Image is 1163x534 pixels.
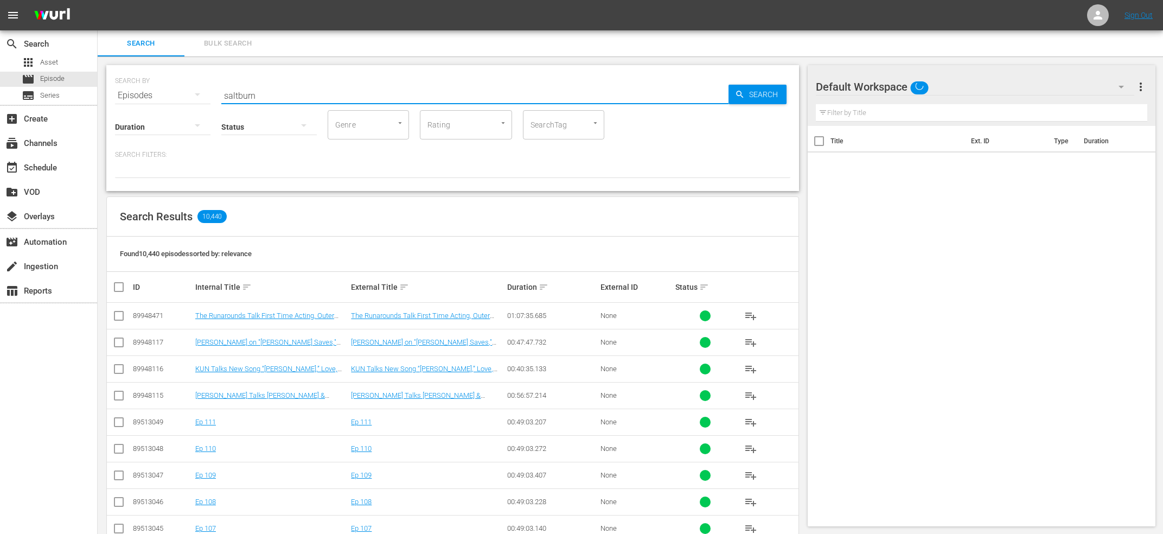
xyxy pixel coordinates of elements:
span: Create [5,112,18,125]
span: playlist_add [744,416,757,429]
div: None [600,524,672,532]
div: 89948115 [133,391,192,399]
a: KUN Talks New Song “[PERSON_NAME],” Love, Loneliness, Nine Percent and "Deadman" [351,365,497,381]
span: sort [699,282,709,292]
div: 89948117 [133,338,192,346]
div: Status [675,281,734,294]
div: 00:49:03.228 [507,498,597,506]
th: Type [1047,126,1077,156]
span: sort [539,282,548,292]
div: 89513047 [133,471,192,479]
div: None [600,418,672,426]
span: 10,440 [197,210,227,223]
span: Search [104,37,178,50]
span: playlist_add [744,309,757,322]
span: Reports [5,284,18,297]
button: more_vert [1134,74,1147,100]
div: None [600,338,672,346]
div: 89513048 [133,444,192,453]
span: menu [7,9,20,22]
div: None [600,471,672,479]
span: Series [22,89,35,102]
button: playlist_add [738,409,764,435]
a: Ep 111 [195,418,216,426]
div: None [600,498,672,506]
span: Channels [5,137,18,150]
div: ID [133,283,192,291]
div: 89513049 [133,418,192,426]
span: VOD [5,186,18,199]
div: 00:40:35.133 [507,365,597,373]
p: Search Filters: [115,150,790,160]
a: [PERSON_NAME] Talks [PERSON_NAME] & [PERSON_NAME], "Maneater," "Rich Girl," and New Album '[PERSO... [195,391,346,416]
div: 00:49:03.140 [507,524,597,532]
img: ans4CAIJ8jUAAAAAAAAAAAAAAAAAAAAAAAAgQb4GAAAAAAAAAAAAAAAAAAAAAAAAJMjXAAAAAAAAAAAAAAAAAAAAAAAAgAT5G... [26,3,78,28]
a: Ep 111 [351,418,372,426]
a: [PERSON_NAME] on "[PERSON_NAME] Saves," ‘Redneck Island,’ [PERSON_NAME], and album ‘Don’t Mind If... [195,338,341,363]
span: Overlays [5,210,18,223]
a: The Runarounds Talk First Time Acting, Outer Banks, Senior Year, and New Series "The Runarounds" [351,311,494,336]
a: [PERSON_NAME] Talks [PERSON_NAME] & [PERSON_NAME], "Maneater," "Rich Girl," and New Album '[PERSO... [351,391,502,416]
div: 89948471 [133,311,192,320]
div: 89513045 [133,524,192,532]
button: playlist_add [738,462,764,488]
a: Sign Out [1124,11,1153,20]
span: playlist_add [744,363,757,376]
span: Asset [40,57,58,68]
div: External Title [351,281,503,294]
span: Episode [22,73,35,86]
button: Open [395,118,405,128]
div: Default Workspace [816,72,1134,102]
a: The Runarounds Talk First Time Acting, Outer Banks, Senior Year, and New Series "The Runarounds" [195,311,338,336]
span: playlist_add [744,389,757,402]
a: Ep 107 [195,524,216,532]
a: Ep 109 [351,471,372,479]
button: playlist_add [738,383,764,409]
a: Ep 110 [195,444,216,453]
button: playlist_add [738,489,764,515]
div: Duration [507,281,597,294]
span: Schedule [5,161,18,174]
div: Episodes [115,80,210,111]
span: Episode [40,73,65,84]
button: playlist_add [738,303,764,329]
a: Ep 108 [351,498,372,506]
span: more_vert [1134,80,1147,93]
div: None [600,391,672,399]
div: 00:49:03.207 [507,418,597,426]
div: External ID [600,283,672,291]
button: Open [498,118,508,128]
span: Bulk Search [191,37,265,50]
span: playlist_add [744,469,757,482]
span: Search [5,37,18,50]
div: 00:47:47.732 [507,338,597,346]
div: 89948116 [133,365,192,373]
div: None [600,311,672,320]
th: Title [830,126,964,156]
div: 89513046 [133,498,192,506]
span: Asset [22,56,35,69]
a: Ep 110 [351,444,372,453]
button: playlist_add [738,329,764,355]
span: Ingestion [5,260,18,273]
div: None [600,365,672,373]
span: sort [399,282,409,292]
button: playlist_add [738,356,764,382]
button: Open [590,118,600,128]
span: playlist_add [744,495,757,508]
div: 00:49:03.407 [507,471,597,479]
span: Found 10,440 episodes sorted by: relevance [120,250,252,258]
div: 00:49:03.272 [507,444,597,453]
span: playlist_add [744,442,757,455]
a: Ep 109 [195,471,216,479]
a: [PERSON_NAME] on "[PERSON_NAME] Saves," ‘Redneck Island,’ [PERSON_NAME], and album ‘Don’t Mind If... [351,338,496,363]
a: KUN Talks New Song “[PERSON_NAME],” Love, Loneliness, Nine Percent and "Deadman" [195,365,342,381]
a: Ep 107 [351,524,372,532]
span: playlist_add [744,336,757,349]
a: Ep 108 [195,498,216,506]
div: 01:07:35.685 [507,311,597,320]
div: 00:56:57.214 [507,391,597,399]
div: Internal Title [195,281,348,294]
div: None [600,444,672,453]
button: Search [729,85,787,104]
